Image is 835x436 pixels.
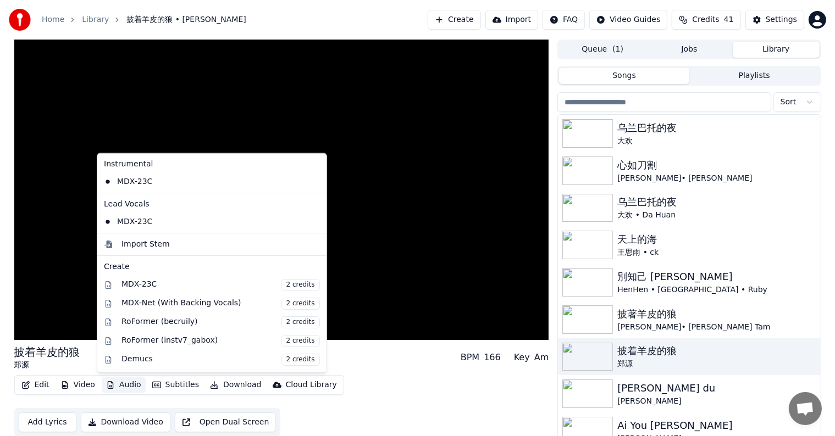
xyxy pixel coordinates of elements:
span: Sort [781,97,797,108]
div: Key [514,351,530,364]
button: Library [733,42,820,58]
div: Cloud Library [286,379,337,390]
button: Download Video [81,412,170,432]
div: 郑源 [14,360,80,371]
div: Ai You [PERSON_NAME] [617,418,816,433]
div: 披著羊皮的狼 [617,306,816,322]
button: Subtitles [148,377,203,393]
button: Import [485,10,538,30]
div: 乌兰巴托的夜 [617,194,816,210]
img: youka [9,9,31,31]
div: 大欢 [617,136,816,147]
button: Queue [559,42,646,58]
div: 天上的海 [617,232,816,247]
div: [PERSON_NAME] du [617,381,816,396]
div: Instrumental [99,155,324,173]
div: 心如刀割 [617,158,816,173]
span: Credits [692,14,719,25]
button: Open Dual Screen [175,412,277,432]
span: 2 credits [281,316,320,328]
div: MDX-23C [99,173,308,191]
div: [PERSON_NAME] [617,396,816,407]
span: 2 credits [281,279,320,291]
span: 2 credits [281,335,320,347]
button: Video Guides [589,10,667,30]
button: Edit [17,377,54,393]
button: Add Lyrics [19,412,76,432]
div: 披着羊皮的狼 [14,344,80,360]
div: [PERSON_NAME]• [PERSON_NAME] Tam [617,322,816,333]
div: Demucs [121,354,320,366]
button: Create [428,10,481,30]
div: 郑源 [617,359,816,370]
div: 披着羊皮的狼 [617,343,816,359]
div: MDX-23C [121,279,320,291]
button: Settings [745,10,804,30]
div: Create [104,261,320,272]
div: RoFormer (instv7_gabox) [121,335,320,347]
div: 大欢 • Da Huan [617,210,816,221]
span: 41 [724,14,734,25]
button: Download [206,377,266,393]
div: Settings [766,14,797,25]
button: Credits41 [672,10,740,30]
span: 披着羊皮的狼 • [PERSON_NAME] [126,14,246,25]
nav: breadcrumb [42,14,246,25]
button: Jobs [646,42,733,58]
div: Import Stem [121,239,170,250]
button: Songs [559,68,689,84]
div: 乌兰巴托的夜 [617,120,816,136]
span: 2 credits [281,354,320,366]
div: [PERSON_NAME]• [PERSON_NAME] [617,173,816,184]
div: 別知己 [PERSON_NAME] [617,269,816,284]
div: 王思雨 • ck [617,247,816,258]
span: ( 1 ) [612,44,623,55]
button: FAQ [543,10,585,30]
div: MDX-23C [99,213,308,231]
div: Am [534,351,549,364]
a: Home [42,14,64,25]
div: RoFormer (becruily) [121,316,320,328]
button: Playlists [689,68,820,84]
div: 166 [484,351,501,364]
div: BPM [461,351,479,364]
span: 2 credits [281,298,320,310]
button: Audio [102,377,146,393]
div: Lead Vocals [99,195,324,213]
div: HenHen • [GEOGRAPHIC_DATA] • Ruby [617,284,816,295]
a: Library [82,14,109,25]
button: Video [56,377,99,393]
div: MDX-Net (With Backing Vocals) [121,298,320,310]
div: Open chat [789,392,822,425]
